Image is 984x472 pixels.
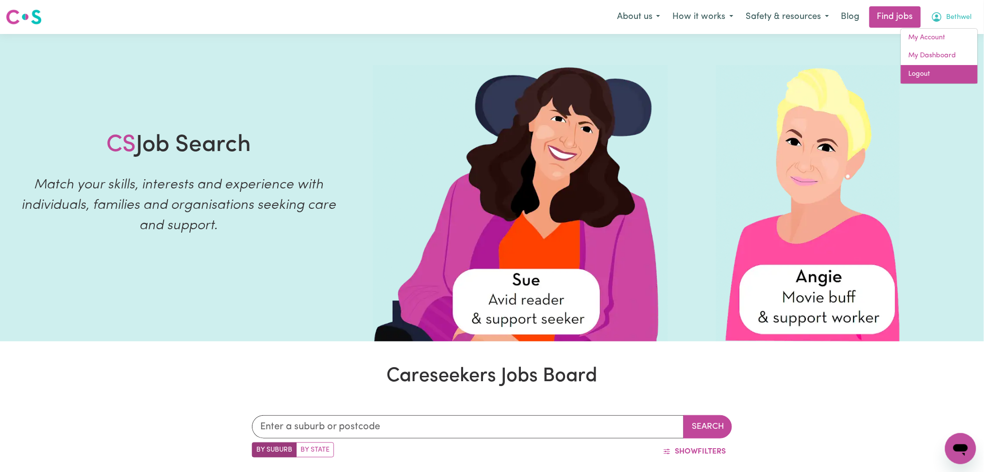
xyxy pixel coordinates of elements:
[835,6,866,28] a: Blog
[611,7,667,27] button: About us
[106,134,136,157] span: CS
[6,6,42,28] a: Careseekers logo
[901,47,978,65] a: My Dashboard
[296,442,334,457] label: Search by state
[945,433,976,464] iframe: Button to launch messaging window
[6,8,42,26] img: Careseekers logo
[252,415,684,438] input: Enter a suburb or postcode
[106,132,251,160] h1: Job Search
[901,29,978,47] a: My Account
[684,415,732,438] button: Search
[667,7,740,27] button: How it works
[252,442,297,457] label: Search by suburb/post code
[901,28,978,84] div: My Account
[901,65,978,84] a: Logout
[657,442,732,461] button: ShowFilters
[925,7,978,27] button: My Account
[675,448,698,455] span: Show
[740,7,835,27] button: Safety & resources
[869,6,921,28] a: Find jobs
[12,175,346,236] p: Match your skills, interests and experience with individuals, families and organisations seeking ...
[947,12,972,23] span: Bethwel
